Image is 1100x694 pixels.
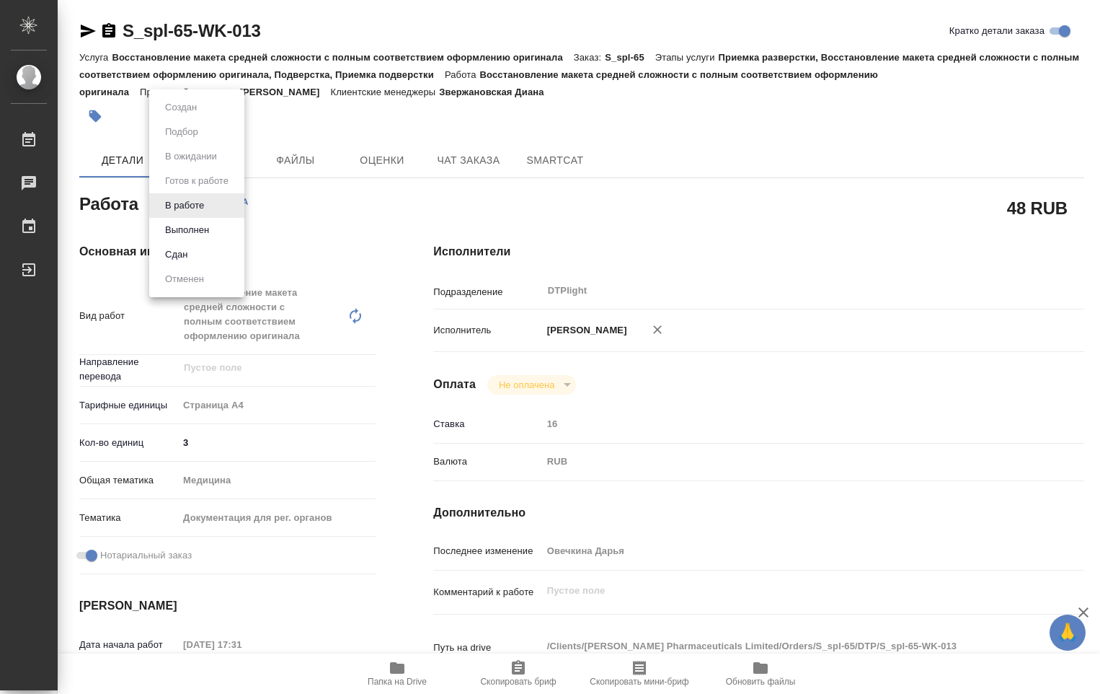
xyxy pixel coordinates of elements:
[161,198,208,214] button: В работе
[161,222,213,238] button: Выполнен
[161,173,233,189] button: Готов к работе
[161,149,221,164] button: В ожидании
[161,247,192,263] button: Сдан
[161,124,203,140] button: Подбор
[161,100,201,115] button: Создан
[161,271,208,287] button: Отменен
